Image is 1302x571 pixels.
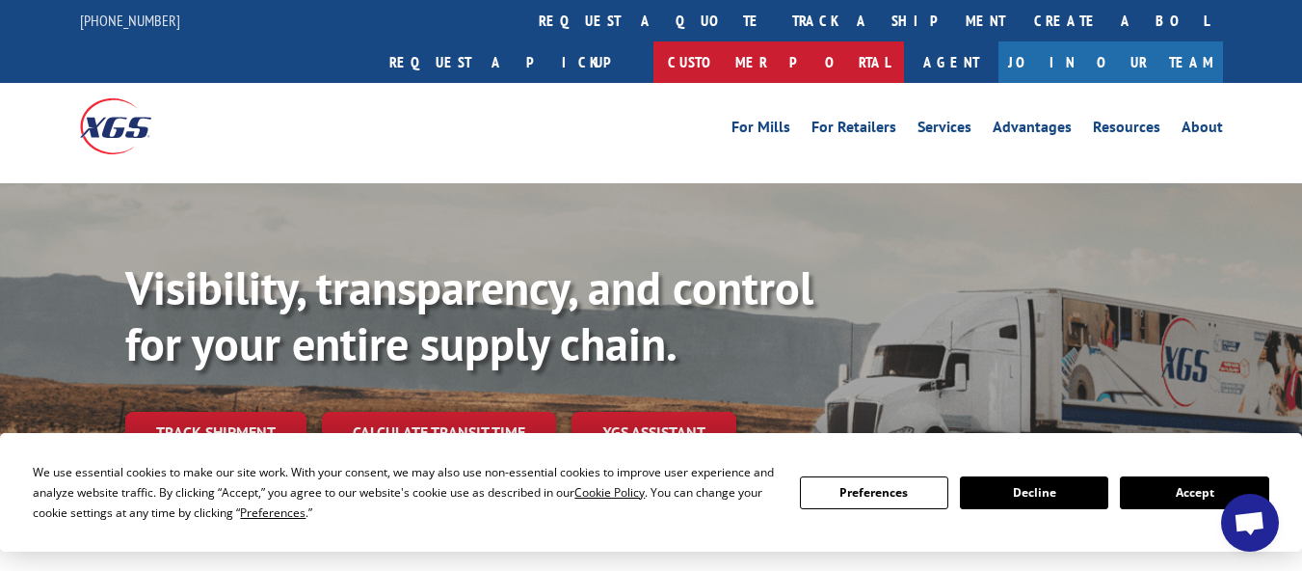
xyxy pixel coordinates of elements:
[1093,120,1160,141] a: Resources
[125,412,306,452] a: Track shipment
[33,462,776,523] div: We use essential cookies to make our site work. With your consent, we may also use non-essential ...
[322,412,556,453] a: Calculate transit time
[800,476,948,509] button: Preferences
[993,120,1072,141] a: Advantages
[904,41,998,83] a: Agent
[917,120,971,141] a: Services
[998,41,1223,83] a: Join Our Team
[653,41,904,83] a: Customer Portal
[240,504,306,521] span: Preferences
[375,41,653,83] a: Request a pickup
[1120,476,1268,509] button: Accept
[731,120,790,141] a: For Mills
[1221,494,1279,552] div: Open chat
[574,484,645,501] span: Cookie Policy
[1182,120,1223,141] a: About
[960,476,1108,509] button: Decline
[571,412,736,453] a: XGS ASSISTANT
[80,11,180,30] a: [PHONE_NUMBER]
[125,258,813,373] b: Visibility, transparency, and control for your entire supply chain.
[811,120,896,141] a: For Retailers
